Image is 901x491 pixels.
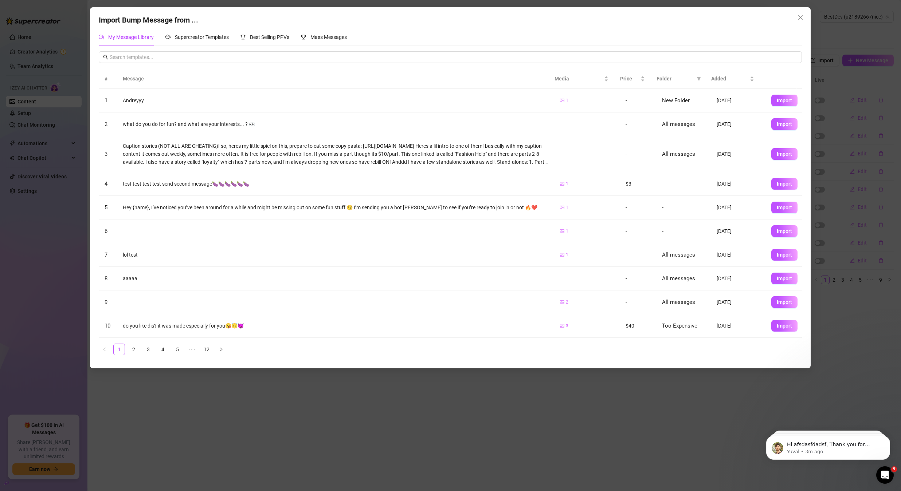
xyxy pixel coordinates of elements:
th: Media [549,69,615,89]
th: Price [615,69,651,89]
div: Andreyyy [123,96,548,104]
span: picture [560,205,565,210]
span: Best Selling PPVs [250,34,289,40]
th: Message [117,69,549,89]
span: right [219,347,223,352]
div: Hey {name}, I’ve noticed you’ve been around for a while and might be missing out on some fun stuf... [123,203,548,211]
iframe: Intercom notifications message [755,420,901,471]
span: Too Expensive [662,322,698,329]
button: Import [772,225,798,237]
li: Previous Page [99,344,110,355]
button: Import [772,95,798,106]
iframe: Intercom live chat [876,466,894,484]
span: Import [777,299,792,305]
span: trophy [301,35,306,40]
a: 1 [114,344,125,355]
span: 3 [105,151,107,157]
span: Import [777,323,792,329]
li: 2 [128,344,140,355]
span: picture [560,182,565,186]
span: Import [777,121,792,127]
a: 12 [201,344,212,355]
div: lol test [123,251,548,259]
td: - [620,290,657,314]
span: search [103,55,108,60]
a: 5 [172,344,183,355]
span: - [662,181,664,187]
div: test test test test send second message🍆🍆🍆🍆🍆🍆 [123,180,548,188]
span: 1 [566,97,569,104]
td: [DATE] [711,267,766,290]
span: Import [777,98,792,103]
button: Import [772,249,798,261]
span: close [798,15,804,20]
li: Next Page [215,344,227,355]
button: Import [772,148,798,160]
span: picture [560,253,565,257]
div: Caption stories (NOT ALL ARE CHEATING)! so, heres my little spiel on this, prepare to eat some co... [123,142,548,166]
li: 1 [113,344,125,355]
span: Import Bump Message from ... [99,16,198,24]
span: Close [795,15,807,20]
button: left [99,344,110,355]
span: comment [165,35,171,40]
td: $40 [620,314,657,338]
td: - [620,112,657,136]
span: 9 [105,299,107,305]
span: 2 [105,121,107,127]
span: - [662,204,664,211]
span: 1 [566,204,569,211]
li: 12 [201,344,212,355]
span: Import [777,181,792,187]
span: Media [555,75,603,83]
span: picture [560,324,565,328]
span: 1 [105,97,107,104]
a: 3 [143,344,154,355]
span: 6 [105,228,107,234]
span: My Message Library [108,34,154,40]
span: 1 [566,181,569,187]
span: - [662,228,664,234]
span: All messages [662,252,696,258]
td: - [620,89,657,112]
span: Added [712,75,749,83]
span: ••• [186,344,198,355]
button: Import [772,178,798,190]
span: 7 [105,252,107,258]
div: what do you do for fun? and what are your interests... ? 👀 [123,120,548,128]
span: All messages [662,299,696,305]
button: Close [795,12,807,23]
span: trophy [240,35,246,40]
td: [DATE] [711,243,766,267]
span: picture [560,98,565,103]
span: 4 [105,181,107,187]
button: Import [772,273,798,284]
td: [DATE] [711,196,766,219]
th: # [99,69,117,89]
td: [DATE] [711,314,766,338]
td: - [620,267,657,290]
span: All messages [662,275,696,282]
span: filter [697,76,701,81]
td: - [620,196,657,219]
span: Import [777,205,792,210]
span: 3 [566,322,569,329]
span: 9 [891,466,897,472]
td: [DATE] [711,290,766,314]
span: Mass Messages [310,34,347,40]
a: 4 [157,344,168,355]
span: Price [620,75,639,83]
input: Search templates... [110,53,798,61]
button: Import [772,118,798,130]
button: Import [772,202,798,213]
td: - [620,243,657,267]
span: All messages [662,121,696,127]
td: [DATE] [711,219,766,243]
td: $3 [620,172,657,196]
li: 4 [157,344,169,355]
span: Import [777,276,792,281]
span: picture [560,229,565,233]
